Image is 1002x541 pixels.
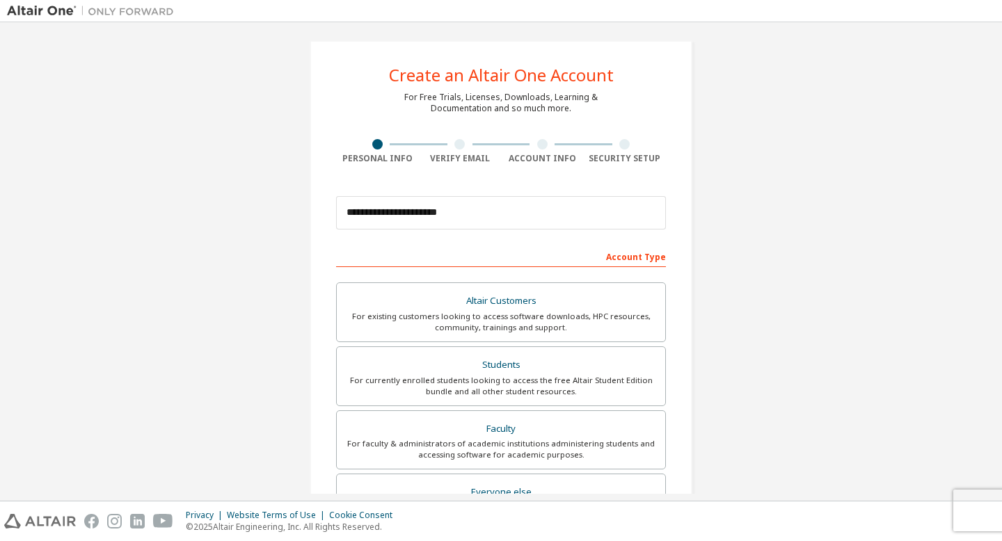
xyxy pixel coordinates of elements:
img: youtube.svg [153,514,173,528]
img: facebook.svg [84,514,99,528]
div: For existing customers looking to access software downloads, HPC resources, community, trainings ... [345,311,657,333]
div: Privacy [186,510,227,521]
img: Altair One [7,4,181,18]
div: Faculty [345,419,657,439]
p: © 2025 Altair Engineering, Inc. All Rights Reserved. [186,521,401,533]
img: linkedin.svg [130,514,145,528]
div: Cookie Consent [329,510,401,521]
div: Create an Altair One Account [389,67,614,83]
img: altair_logo.svg [4,514,76,528]
div: Website Terms of Use [227,510,329,521]
div: Personal Info [336,153,419,164]
div: Altair Customers [345,291,657,311]
div: Everyone else [345,483,657,502]
div: Account Info [501,153,584,164]
div: For currently enrolled students looking to access the free Altair Student Edition bundle and all ... [345,375,657,397]
div: Students [345,355,657,375]
div: For faculty & administrators of academic institutions administering students and accessing softwa... [345,438,657,460]
div: For Free Trials, Licenses, Downloads, Learning & Documentation and so much more. [404,92,598,114]
img: instagram.svg [107,514,122,528]
div: Account Type [336,245,666,267]
div: Verify Email [419,153,502,164]
div: Security Setup [584,153,667,164]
